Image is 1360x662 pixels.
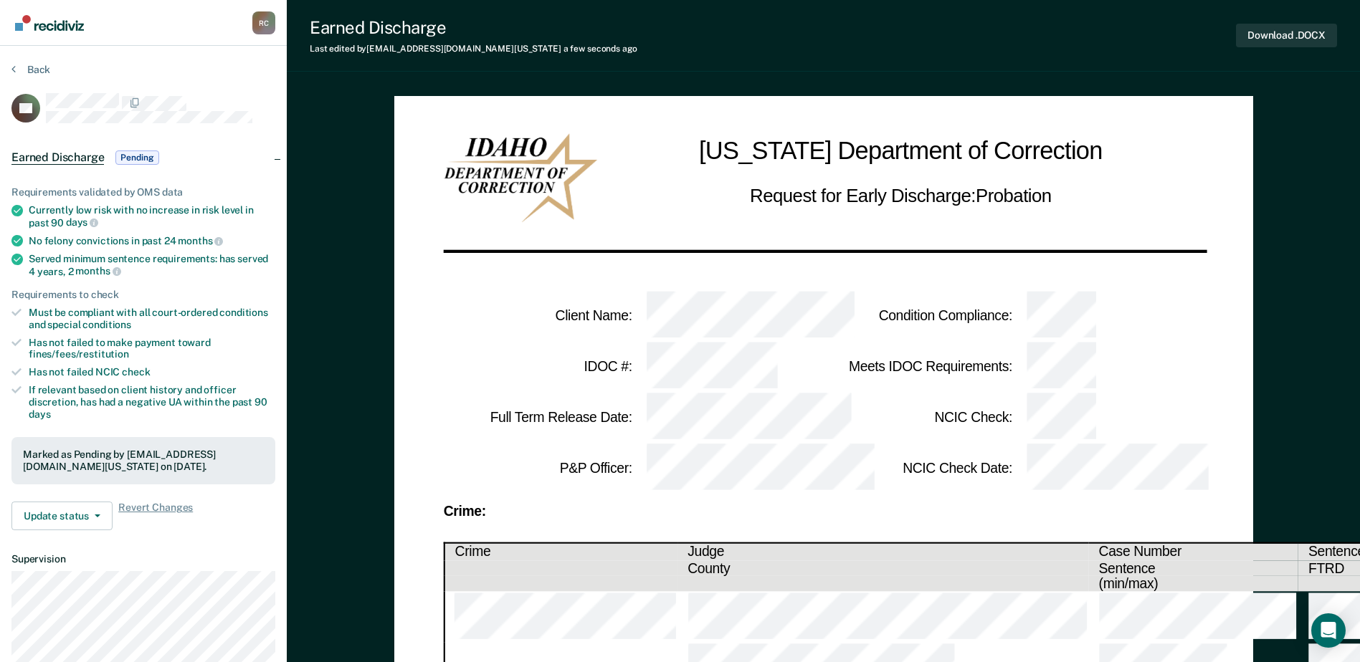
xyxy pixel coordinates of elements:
td: Full Term Release Date : [443,392,633,443]
div: Requirements validated by OMS data [11,186,275,198]
td: NCIC Check Date : [824,443,1014,494]
span: Pending [115,150,158,165]
span: fines/fees/restitution [29,348,129,360]
button: Profile dropdown button [252,11,275,34]
td: Client Name : [443,290,633,341]
h1: [US_STATE] Department of Correction [699,133,1103,171]
div: Last edited by [EMAIL_ADDRESS][DOMAIN_NAME][US_STATE] [310,44,637,54]
span: months [178,235,223,246]
div: No felony convictions in past 24 [29,234,275,247]
div: Marked as Pending by [EMAIL_ADDRESS][DOMAIN_NAME][US_STATE] on [DATE]. [23,448,264,473]
span: days [66,216,98,228]
div: Earned Discharge [310,17,637,38]
th: Judge [677,544,1088,560]
span: check [122,366,150,378]
div: Has not failed NCIC [29,366,275,378]
td: Condition Compliance : [824,290,1014,341]
img: IDOC Logo [443,133,597,223]
th: Sentence [1089,560,1298,576]
span: Earned Discharge [11,150,104,165]
div: R C [252,11,275,34]
td: IDOC # : [443,341,633,392]
span: days [29,408,50,420]
button: Download .DOCX [1236,24,1337,47]
th: Crime [444,544,677,560]
th: County [677,560,1088,576]
span: Revert Changes [118,502,193,530]
td: Meets IDOC Requirements : [824,341,1014,392]
td: NCIC Check : [824,392,1014,443]
td: P&P Officer : [443,443,633,494]
dt: Supervision [11,553,275,565]
div: Has not failed to make payment toward [29,337,275,361]
div: Open Intercom Messenger [1311,613,1346,648]
div: Served minimum sentence requirements: has served 4 years, 2 [29,253,275,277]
img: Recidiviz [15,15,84,31]
th: Case Number [1089,544,1298,560]
span: months [75,265,120,277]
div: Requirements to check [11,289,275,301]
div: Currently low risk with no increase in risk level in past 90 [29,204,275,229]
div: If relevant based on client history and officer discretion, has had a negative UA within the past 90 [29,384,275,420]
button: Update status [11,502,113,530]
h2: Request for Early Discharge: Probation [750,182,1052,210]
div: Crime: [443,506,1204,518]
div: Must be compliant with all court-ordered conditions and special [29,307,275,331]
th: (min/max) [1089,575,1298,591]
button: Back [11,63,50,76]
span: conditions [82,319,131,330]
span: a few seconds ago [564,44,637,54]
